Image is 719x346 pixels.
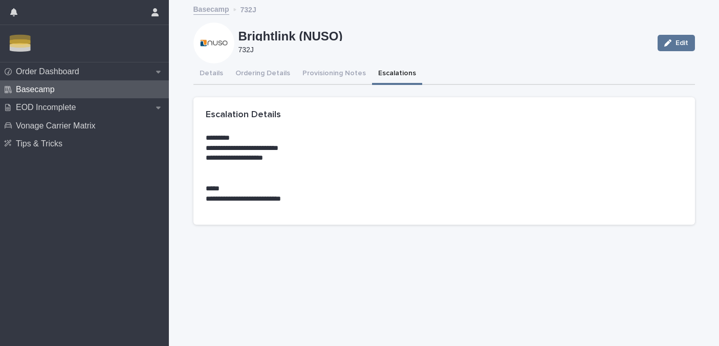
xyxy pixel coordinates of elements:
[296,63,372,85] button: Provisioning Notes
[12,139,71,148] p: Tips & Tricks
[12,84,63,94] p: Basecamp
[229,63,296,85] button: Ordering Details
[12,67,88,76] p: Order Dashboard
[241,3,256,15] p: 732J
[238,45,645,55] p: 732J
[676,39,688,47] span: Edit
[193,2,229,15] a: Basecamp
[12,102,84,112] p: EOD Incomplete
[238,31,649,41] p: Brightlink (NUSO)
[206,110,281,121] h2: Escalation Details
[12,121,104,131] p: Vonage Carrier Matrix
[8,33,32,54] img: Zbn3osBRTqmJoOucoKu4
[372,63,422,85] button: Escalations
[193,63,229,85] button: Details
[658,35,695,51] button: Edit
